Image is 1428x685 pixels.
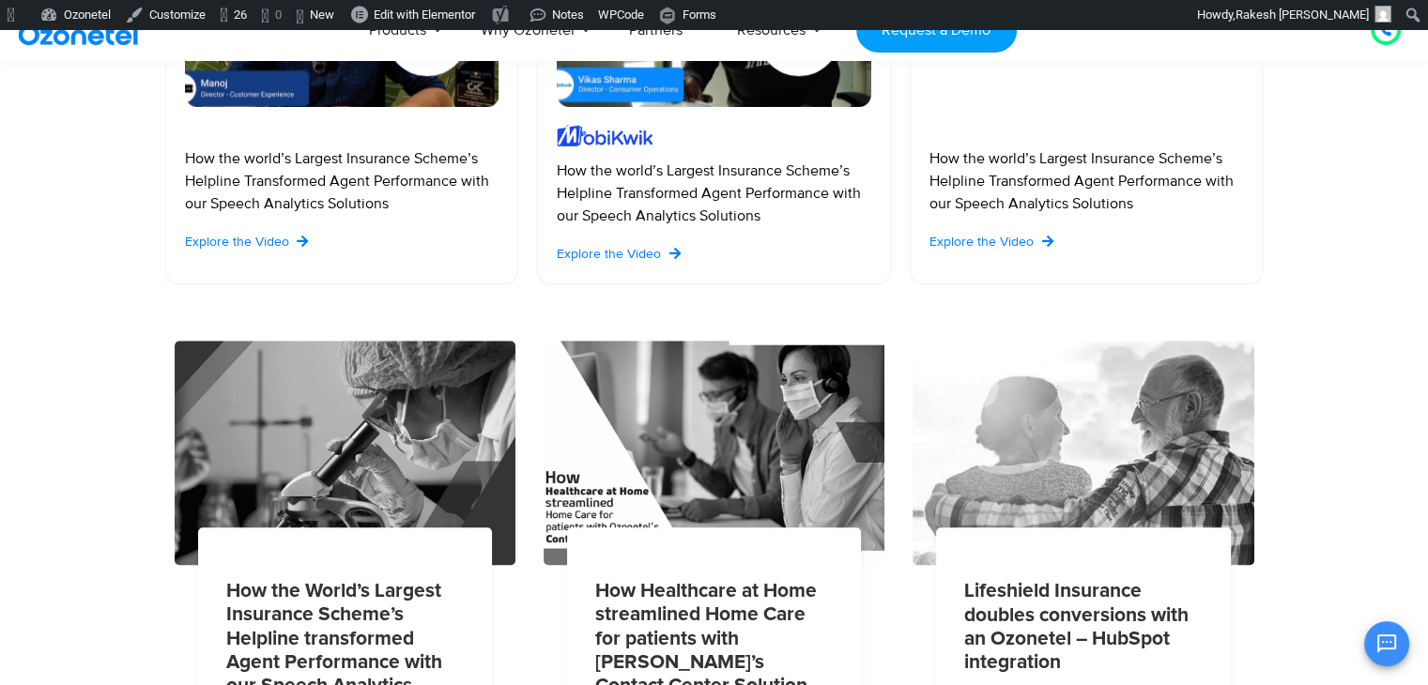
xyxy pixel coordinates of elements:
[1364,621,1409,666] button: Open chat
[557,244,683,264] a: Explore the Video
[185,232,312,251] a: Explore the Video
[557,160,871,227] p: How the world’s Largest Insurance Scheme’s Helpline Transformed Agent Performance with our Speech...
[856,8,1017,53] a: Request a Demo
[1236,8,1369,22] span: Rakesh [PERSON_NAME]
[929,147,1244,215] p: How the world’s Largest Insurance Scheme’s Helpline Transformed Agent Performance with our Speech...
[185,147,499,215] p: How the world’s Largest Insurance Scheme’s Helpline Transformed Agent Performance with our Speech...
[374,8,475,22] span: Edit with Elementor
[964,579,1190,674] a: Lifeshield Insurance doubles conversions with an Ozonetel – HubSpot integration
[929,232,1056,251] a: Explore the Video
